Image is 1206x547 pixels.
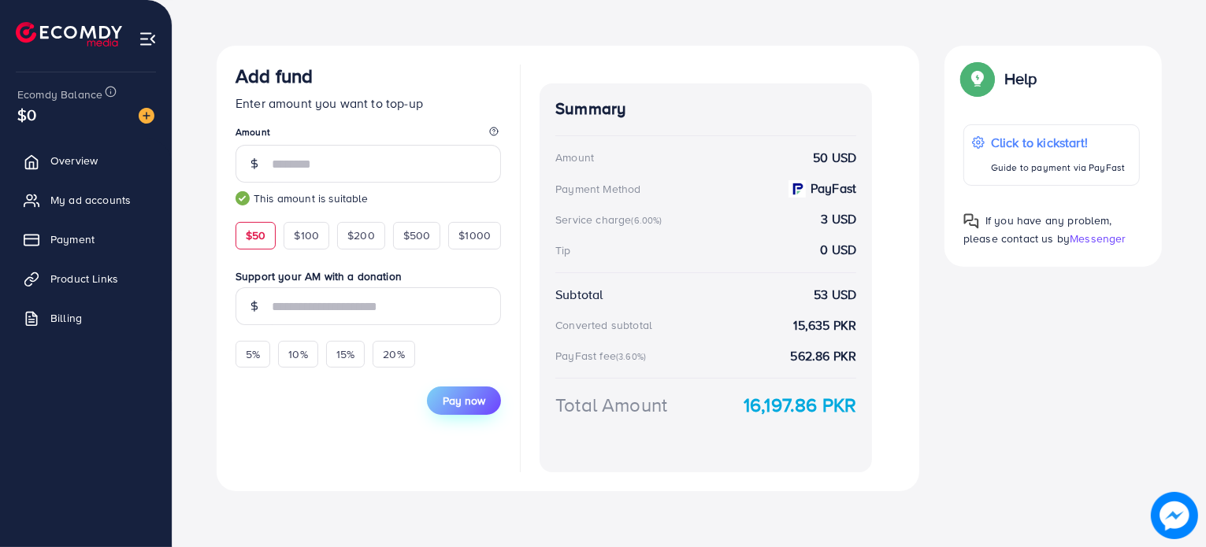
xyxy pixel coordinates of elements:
[12,184,160,216] a: My ad accounts
[12,302,160,334] a: Billing
[616,350,646,363] small: (3.60%)
[12,224,160,255] a: Payment
[246,227,265,243] span: $50
[458,227,491,243] span: $1000
[813,149,856,167] strong: 50 USD
[427,386,501,415] button: Pay now
[963,65,992,93] img: Popup guide
[50,271,118,286] span: Product Links
[1004,69,1037,88] p: Help
[236,268,501,284] label: Support your AM with a donation
[347,227,375,243] span: $200
[991,133,1125,152] p: Click to kickstart!
[963,213,979,229] img: Popup guide
[403,227,431,243] span: $500
[555,212,666,227] div: Service charge
[555,242,570,258] div: Tip
[794,316,857,334] strong: 15,635 PKR
[383,346,404,362] span: 20%
[50,153,98,168] span: Overview
[50,231,95,247] span: Payment
[236,65,313,87] h3: Add fund
[50,192,131,208] span: My ad accounts
[246,346,260,362] span: 5%
[555,99,856,119] h4: Summary
[1070,231,1126,246] span: Messenger
[555,348,651,364] div: PayFast fee
[139,30,157,48] img: menu
[236,191,250,205] img: guide
[17,103,36,126] span: $0
[555,181,640,197] div: Payment Method
[236,190,501,206] small: This amount is suitable
[811,179,856,198] strong: PayFast
[963,213,1112,246] span: If you have any problem, please contact us by
[814,286,856,304] strong: 53 USD
[820,241,856,259] strong: 0 USD
[294,227,319,243] span: $100
[791,347,857,365] strong: 562.86 PKR
[236,94,501,113] p: Enter amount you want to top-up
[12,263,160,294] a: Product Links
[555,286,603,304] div: Subtotal
[336,346,354,362] span: 15%
[139,108,154,124] img: image
[555,317,652,333] div: Converted subtotal
[288,346,307,362] span: 10%
[991,158,1125,177] p: Guide to payment via PayFast
[443,393,485,408] span: Pay now
[744,391,856,419] strong: 16,197.86 PKR
[236,125,501,145] legend: Amount
[16,22,122,46] img: logo
[50,310,82,326] span: Billing
[821,210,856,228] strong: 3 USD
[17,87,102,102] span: Ecomdy Balance
[12,145,160,176] a: Overview
[555,150,594,165] div: Amount
[631,214,662,227] small: (6.00%)
[1151,492,1198,539] img: image
[555,391,667,419] div: Total Amount
[789,180,806,198] img: payment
